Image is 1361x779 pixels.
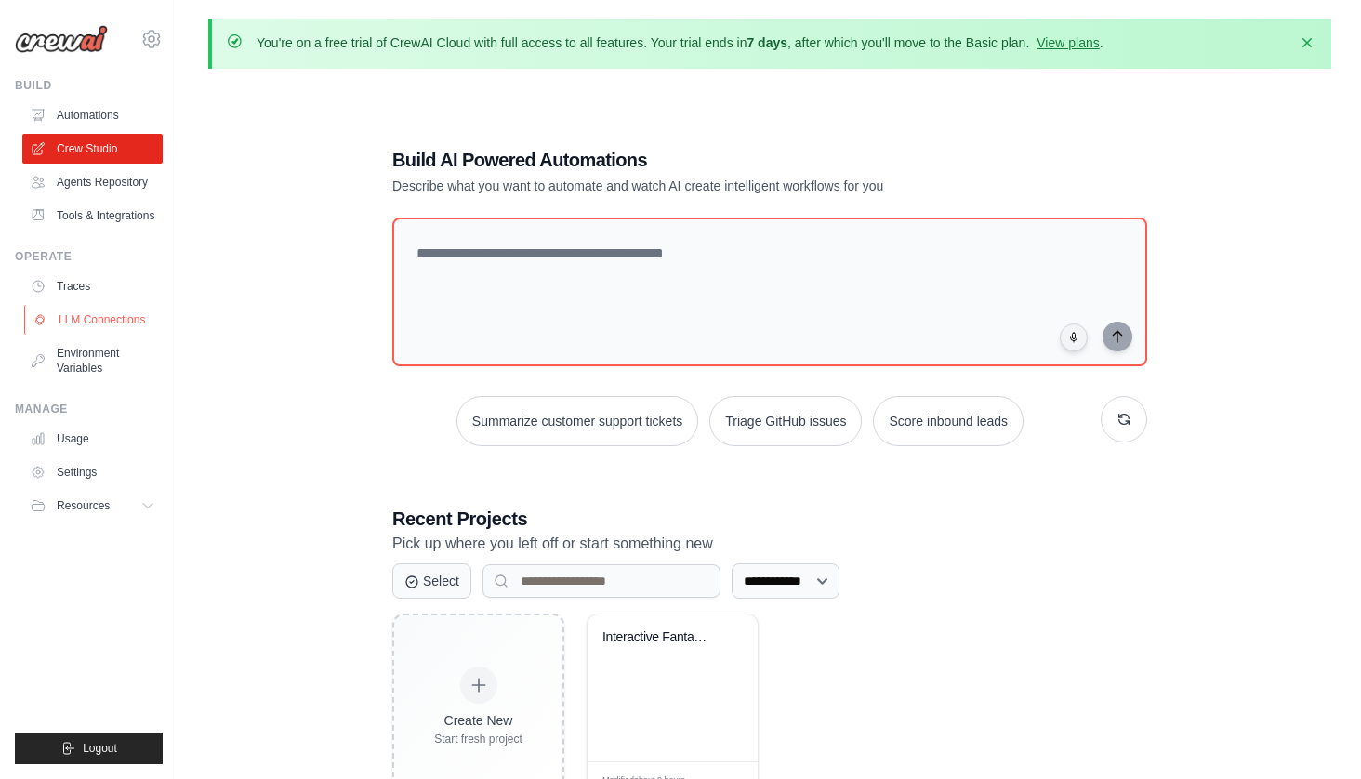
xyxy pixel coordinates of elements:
[747,35,787,50] strong: 7 days
[392,532,1147,556] p: Pick up where you left off or start something new
[22,100,163,130] a: Automations
[1037,35,1099,50] a: View plans
[15,25,108,53] img: Logo
[1101,396,1147,442] button: Get new suggestions
[22,167,163,197] a: Agents Repository
[434,732,522,746] div: Start fresh project
[22,491,163,521] button: Resources
[22,271,163,301] a: Traces
[392,506,1147,532] h3: Recent Projects
[22,424,163,454] a: Usage
[57,498,110,513] span: Resources
[15,78,163,93] div: Build
[22,338,163,383] a: Environment Variables
[22,201,163,231] a: Tools & Integrations
[15,249,163,264] div: Operate
[1060,323,1088,351] button: Click to speak your automation idea
[15,402,163,416] div: Manage
[24,305,165,335] a: LLM Connections
[15,733,163,764] button: Logout
[392,177,1017,195] p: Describe what you want to automate and watch AI create intelligent workflows for you
[873,396,1024,446] button: Score inbound leads
[22,134,163,164] a: Crew Studio
[392,147,1017,173] h1: Build AI Powered Automations
[456,396,698,446] button: Summarize customer support tickets
[392,563,471,599] button: Select
[602,629,715,646] div: Interactive Fantasy Story Builder
[83,741,117,756] span: Logout
[434,711,522,730] div: Create New
[22,457,163,487] a: Settings
[709,396,862,446] button: Triage GitHub issues
[257,33,1103,52] p: You're on a free trial of CrewAI Cloud with full access to all features. Your trial ends in , aft...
